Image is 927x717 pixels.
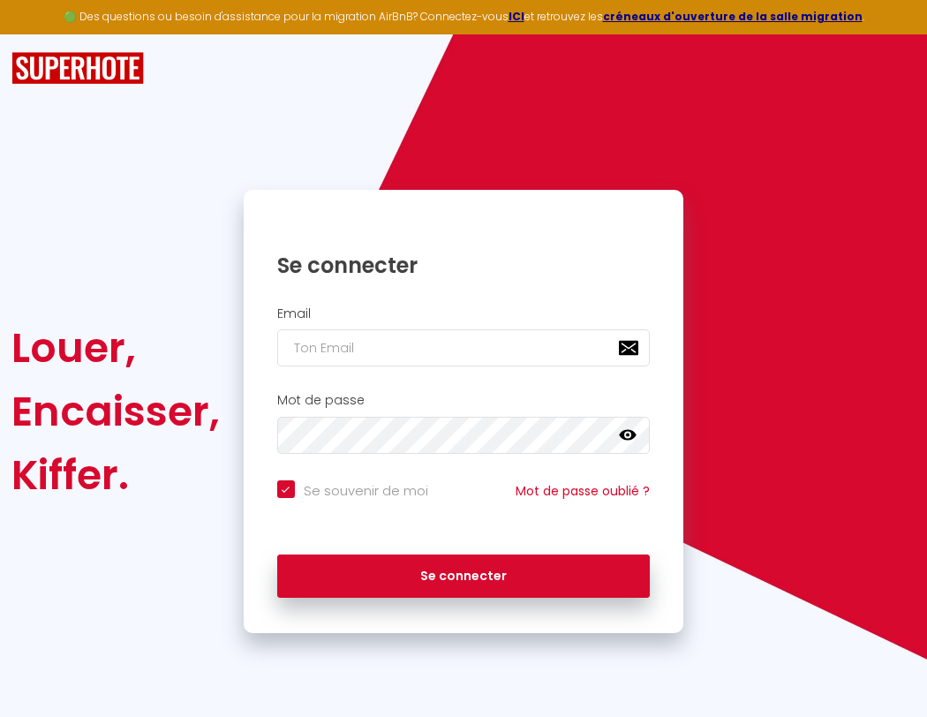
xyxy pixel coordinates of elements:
[11,316,220,380] div: Louer,
[277,306,651,321] h2: Email
[277,393,651,408] h2: Mot de passe
[277,555,651,599] button: Se connecter
[509,9,524,24] a: ICI
[11,52,144,85] img: SuperHote logo
[516,482,650,500] a: Mot de passe oublié ?
[277,329,651,366] input: Ton Email
[11,443,220,507] div: Kiffer.
[11,380,220,443] div: Encaisser,
[603,9,863,24] a: créneaux d'ouverture de la salle migration
[277,252,651,279] h1: Se connecter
